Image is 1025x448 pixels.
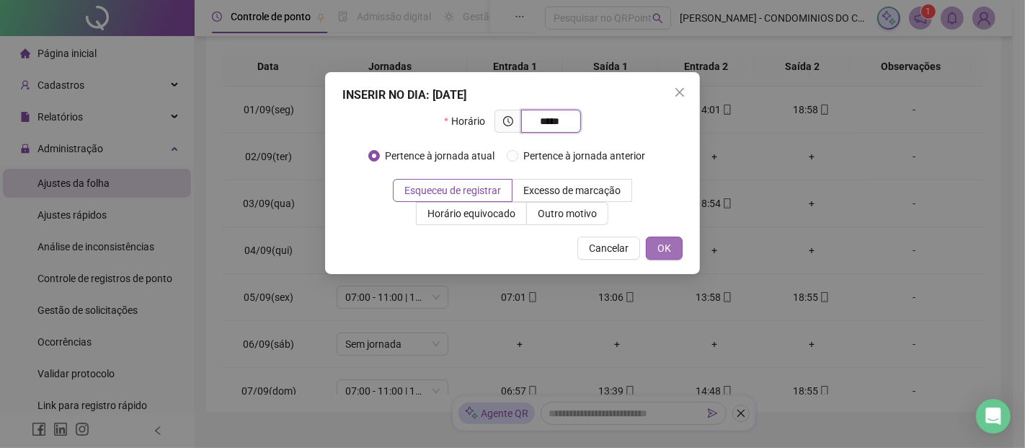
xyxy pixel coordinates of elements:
[518,148,652,164] span: Pertence à jornada anterior
[589,240,629,256] span: Cancelar
[342,87,683,104] div: INSERIR NO DIA : [DATE]
[523,185,621,196] span: Excesso de marcação
[657,240,671,256] span: OK
[538,208,597,219] span: Outro motivo
[503,116,513,126] span: clock-circle
[668,81,691,104] button: Close
[380,148,501,164] span: Pertence à jornada atual
[427,208,515,219] span: Horário equivocado
[404,185,501,196] span: Esqueceu de registrar
[674,87,685,98] span: close
[646,237,683,260] button: OK
[976,399,1011,434] div: Open Intercom Messenger
[444,110,494,133] label: Horário
[577,237,640,260] button: Cancelar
